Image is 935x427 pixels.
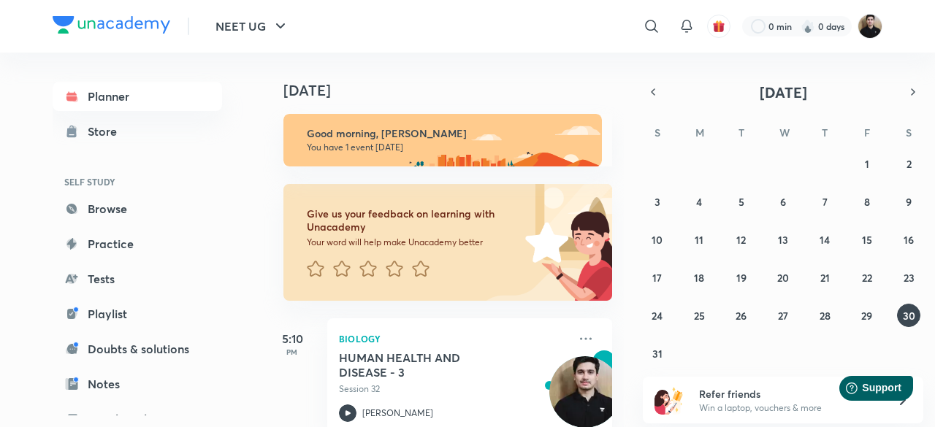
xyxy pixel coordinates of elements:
button: August 30, 2025 [897,304,920,327]
button: August 26, 2025 [730,304,753,327]
iframe: Help widget launcher [805,370,919,411]
h6: Good morning, [PERSON_NAME] [307,127,589,140]
abbr: Tuesday [739,126,744,139]
abbr: August 9, 2025 [906,195,912,209]
p: PM [263,347,321,356]
abbr: August 8, 2025 [864,195,870,209]
a: Notes [53,369,222,399]
abbr: August 2, 2025 [907,157,912,171]
a: Doubts & solutions [53,334,222,363]
abbr: August 4, 2025 [696,195,702,209]
h6: Give us your feedback on learning with Unacademy [307,207,520,234]
button: August 27, 2025 [771,304,795,327]
img: streak [801,19,815,34]
abbr: August 5, 2025 [739,195,744,209]
span: [DATE] [760,82,807,102]
abbr: August 28, 2025 [820,309,831,323]
button: August 2, 2025 [897,152,920,175]
p: Your word will help make Unacademy better [307,236,520,248]
abbr: Sunday [654,126,660,139]
button: August 15, 2025 [855,228,879,251]
abbr: August 7, 2025 [823,195,828,209]
button: August 4, 2025 [687,190,711,213]
a: Tests [53,264,222,293]
button: [DATE] [663,82,903,102]
a: Company Logo [53,16,170,37]
button: August 3, 2025 [646,190,669,213]
img: morning [283,114,602,166]
button: August 13, 2025 [771,228,795,251]
button: August 22, 2025 [855,266,879,289]
h4: [DATE] [283,82,627,99]
abbr: August 14, 2025 [820,233,830,247]
button: August 29, 2025 [855,304,879,327]
abbr: August 31, 2025 [652,347,663,361]
button: August 16, 2025 [897,228,920,251]
button: avatar [707,15,730,38]
abbr: Monday [695,126,704,139]
button: August 17, 2025 [646,266,669,289]
button: August 25, 2025 [687,304,711,327]
button: August 5, 2025 [730,190,753,213]
button: August 18, 2025 [687,266,711,289]
button: August 20, 2025 [771,266,795,289]
abbr: Saturday [906,126,912,139]
abbr: August 15, 2025 [862,233,872,247]
h5: HUMAN HEALTH AND DISEASE - 3 [339,350,521,380]
abbr: Wednesday [779,126,790,139]
a: Browse [53,194,222,223]
div: Store [88,123,126,140]
p: Session 32 [339,382,568,396]
button: August 7, 2025 [813,190,836,213]
abbr: Thursday [822,126,828,139]
button: August 19, 2025 [730,266,753,289]
abbr: August 27, 2025 [778,309,788,323]
p: Biology [339,330,568,347]
button: August 31, 2025 [646,342,669,365]
button: August 12, 2025 [730,228,753,251]
button: August 14, 2025 [813,228,836,251]
button: August 23, 2025 [897,266,920,289]
button: NEET UG [207,12,298,41]
abbr: August 1, 2025 [865,157,869,171]
p: You have 1 event [DATE] [307,142,589,153]
abbr: Friday [864,126,870,139]
p: Win a laptop, vouchers & more [699,401,879,415]
abbr: August 26, 2025 [736,309,747,323]
a: Playlist [53,299,222,328]
button: August 21, 2025 [813,266,836,289]
abbr: August 22, 2025 [862,271,872,285]
abbr: August 6, 2025 [780,195,786,209]
a: Practice [53,229,222,258]
abbr: August 13, 2025 [778,233,788,247]
p: [PERSON_NAME] [362,407,433,420]
h6: SELF STUDY [53,169,222,194]
abbr: August 10, 2025 [652,233,663,247]
h6: Refer friends [699,386,879,401]
abbr: August 25, 2025 [694,309,705,323]
abbr: August 24, 2025 [652,309,663,323]
abbr: August 30, 2025 [903,309,915,323]
abbr: August 11, 2025 [695,233,703,247]
button: August 8, 2025 [855,190,879,213]
abbr: August 23, 2025 [904,271,915,285]
button: August 6, 2025 [771,190,795,213]
img: Company Logo [53,16,170,34]
abbr: August 3, 2025 [654,195,660,209]
button: August 24, 2025 [646,304,669,327]
img: Maneesh Kumar Sharma [858,14,882,39]
button: August 9, 2025 [897,190,920,213]
img: avatar [712,20,725,33]
a: Planner [53,82,222,111]
abbr: August 12, 2025 [736,233,746,247]
button: August 11, 2025 [687,228,711,251]
button: August 28, 2025 [813,304,836,327]
a: Store [53,117,222,146]
img: referral [654,385,684,415]
abbr: August 16, 2025 [904,233,914,247]
button: August 10, 2025 [646,228,669,251]
abbr: August 18, 2025 [694,271,704,285]
img: feedback_image [476,184,612,301]
abbr: August 29, 2025 [861,309,872,323]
